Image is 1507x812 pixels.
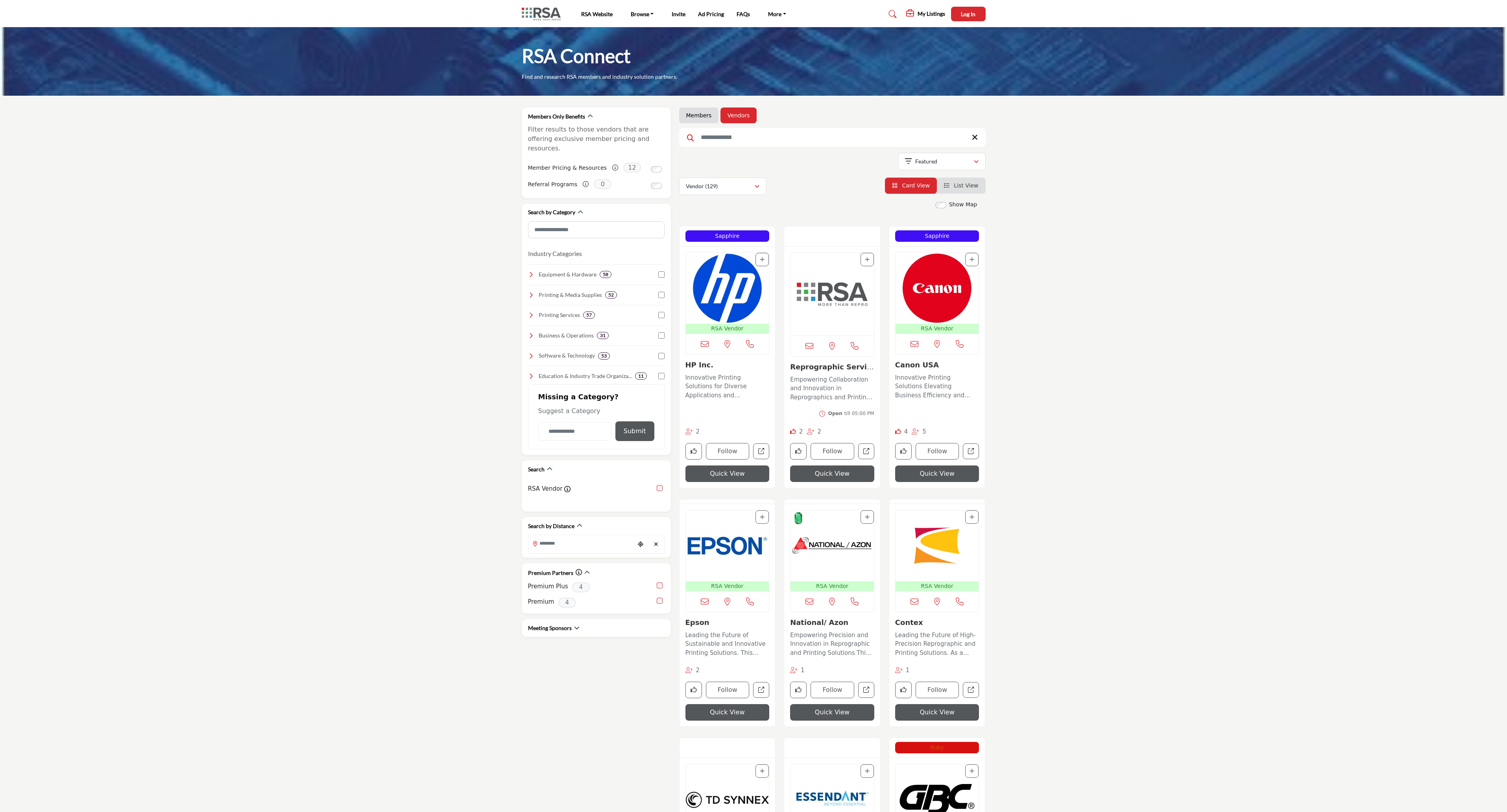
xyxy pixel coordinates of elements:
button: Follow [811,682,854,698]
h4: Business & Operations: Essential resources for financial management, marketing, and operations to... [539,332,594,339]
a: Reprographic Service... [790,363,874,380]
a: Open Listing in new tab [896,510,979,591]
p: Leading the Future of Sustainable and Innovative Printing Solutions. This company is a prominent ... [685,631,770,658]
input: Search Keyword [679,128,986,147]
a: Add To List [970,514,974,520]
span: 5 [922,428,926,435]
span: Open [828,411,842,416]
img: Reprographic Services Association (RSA) [790,253,874,336]
h2: Search by Category [528,208,575,216]
span: 4 [558,598,576,608]
div: Followers [790,666,805,675]
input: Select Education & Industry Trade Organizations checkbox [658,373,665,379]
a: Empowering Precision and Innovation in Reprographic and Printing Solutions This company excels in... [790,629,874,658]
a: Epson [685,618,709,627]
div: Followers [685,427,700,436]
a: Open Listing in new tab [686,253,769,334]
h3: Canon USA [895,361,979,369]
b: 58 [603,272,608,277]
button: Like company [895,443,912,460]
p: RSA Vendor [792,582,872,590]
div: My Listings [906,9,945,19]
p: RSA Vendor [897,582,977,590]
span: List View [954,182,978,189]
a: Leading the Future of Sustainable and Innovative Printing Solutions. This company is a prominent ... [685,629,770,658]
label: Premium Plus [528,582,568,591]
p: Innovative Printing Solutions for Diverse Applications and Exceptional Results Operating at the f... [685,373,770,400]
a: Add To List [865,768,870,774]
div: 11 Results For Education & Industry Trade Organizations [635,373,647,380]
span: 1 [906,667,910,674]
a: Add To List [760,768,765,774]
span: Log In [961,11,975,17]
p: Innovative Printing Solutions Elevating Business Efficiency and Connectivity With a strong footho... [895,373,979,400]
a: Open hp-inc in new tab [753,443,769,460]
a: Browse [625,9,659,20]
div: till 05:00 PM [828,410,874,417]
h3: HP Inc. [685,361,770,369]
h3: Epson [685,618,770,627]
a: Invite [672,11,685,17]
li: List View [937,178,986,194]
a: National/ Azon [790,618,848,627]
label: Show Map [949,200,977,209]
button: Quick View [685,704,770,721]
a: Leading the Future of High-Precision Reprographic and Printing Solutions. As a pioneer in the rep... [895,629,979,658]
label: Member Pricing & Resources [528,161,607,175]
a: Search [881,8,902,20]
a: Add To List [760,514,765,520]
a: Innovative Printing Solutions for Diverse Applications and Exceptional Results Operating at the f... [685,371,770,400]
div: Followers [807,427,822,436]
img: Canon USA [896,253,979,324]
label: Premium [528,597,554,606]
p: Sapphire [898,232,977,240]
button: Quick View [895,465,979,482]
img: Emeralds Badge Icon [792,512,804,524]
a: FAQs [737,11,750,17]
button: Industry Categories [528,249,582,258]
span: 4 [904,428,908,435]
span: 2 [799,428,803,435]
h3: National/ Azon [790,618,874,627]
input: select Premium Plus checkbox [657,582,663,588]
a: Add To List [970,256,974,263]
input: Switch to Referral Programs [651,183,662,189]
a: Open Listing in new tab [896,253,979,334]
p: Featured [915,158,937,165]
b: 52 [608,292,614,298]
a: Canon USA [895,361,939,369]
button: Follow [811,443,854,460]
p: RSA Vendor [687,582,768,590]
a: Vendors [728,111,750,119]
button: Like company [685,443,702,460]
a: Open Listing in new tab [686,510,769,591]
h4: Equipment & Hardware : Top-quality printers, copiers, and finishing equipment to enhance efficien... [539,271,597,278]
input: Select Business & Operations checkbox [658,332,665,339]
p: RSA Vendor [687,324,768,333]
button: Log In [951,7,986,21]
div: Click to view information [576,568,582,577]
button: Quick View [895,704,979,721]
a: Open Listing in new tab [790,510,874,591]
a: Innovative Printing Solutions Elevating Business Efficiency and Connectivity With a strong footho... [895,371,979,400]
a: RSA Website [581,11,613,17]
a: Empowering Collaboration and Innovation in Reprographics and Printing Across [GEOGRAPHIC_DATA] In... [790,373,874,402]
span: Card View [902,182,929,189]
a: Add To List [760,256,765,263]
p: Sapphire [688,232,767,240]
div: Followers [685,666,700,675]
p: Empowering Collaboration and Innovation in Reprographics and Printing Across [GEOGRAPHIC_DATA] In... [790,375,874,402]
span: 2 [818,428,822,435]
li: Card View [885,178,937,194]
a: Open national-azon in new tab [858,682,874,698]
a: Ad Pricing [698,11,724,17]
button: Opentill 05:00 PM [819,410,874,417]
div: Choose your current location [635,536,646,553]
p: Vendor (129) [686,182,718,190]
img: Contex [896,510,979,581]
p: Empowering Precision and Innovation in Reprographic and Printing Solutions This company excels in... [790,631,874,658]
input: RSA Vendor checkbox [657,485,663,491]
p: Leading the Future of High-Precision Reprographic and Printing Solutions. As a pioneer in the rep... [895,631,979,658]
h1: RSA Connect [522,44,631,68]
h2: Members Only Benefits [528,113,585,121]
